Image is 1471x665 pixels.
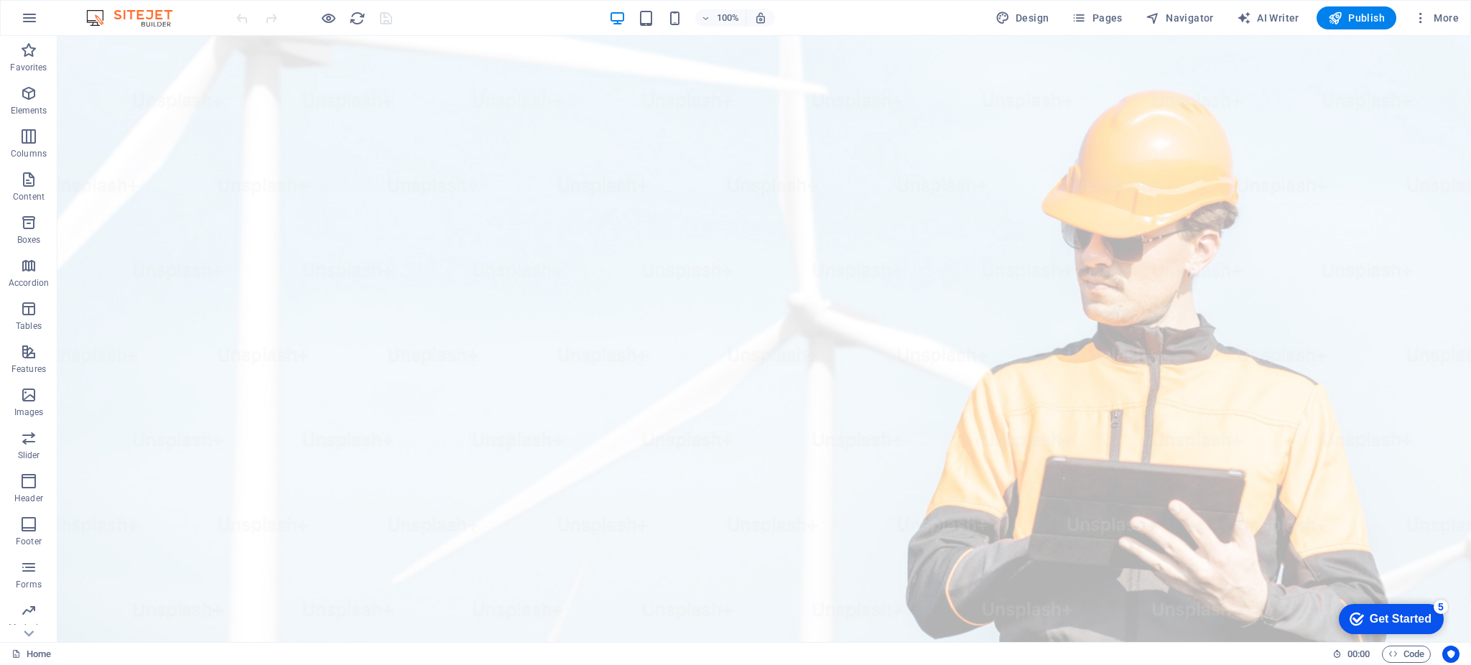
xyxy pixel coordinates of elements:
[1382,646,1431,663] button: Code
[348,9,366,27] button: reload
[14,493,43,504] p: Header
[1347,646,1370,663] span: 00 00
[9,277,49,289] p: Accordion
[996,11,1049,25] span: Design
[16,536,42,547] p: Footer
[754,11,767,24] i: On resize automatically adjust zoom level to fit chosen device.
[11,105,47,116] p: Elements
[11,363,46,375] p: Features
[11,148,47,159] p: Columns
[1237,11,1299,25] span: AI Writer
[1146,11,1214,25] span: Navigator
[14,406,44,418] p: Images
[320,9,337,27] button: Click here to leave preview mode and continue editing
[11,7,116,37] div: Get Started 5 items remaining, 0% complete
[1414,11,1459,25] span: More
[695,9,746,27] button: 100%
[717,9,740,27] h6: 100%
[1442,646,1460,663] button: Usercentrics
[1358,648,1360,659] span: :
[9,622,48,633] p: Marketing
[106,3,121,17] div: 5
[16,320,42,332] p: Tables
[1328,11,1385,25] span: Publish
[1408,6,1465,29] button: More
[1140,6,1220,29] button: Navigator
[16,579,42,590] p: Forms
[1066,6,1128,29] button: Pages
[1231,6,1305,29] button: AI Writer
[13,191,45,203] p: Content
[1072,11,1122,25] span: Pages
[990,6,1055,29] div: Design (Ctrl+Alt+Y)
[990,6,1055,29] button: Design
[11,646,51,663] a: Click to cancel selection. Double-click to open Pages
[42,16,104,29] div: Get Started
[83,9,190,27] img: Editor Logo
[18,450,40,461] p: Slider
[1388,646,1424,663] span: Code
[1317,6,1396,29] button: Publish
[17,234,41,246] p: Boxes
[10,62,47,73] p: Favorites
[349,10,366,27] i: Reload page
[1332,646,1370,663] h6: Session time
